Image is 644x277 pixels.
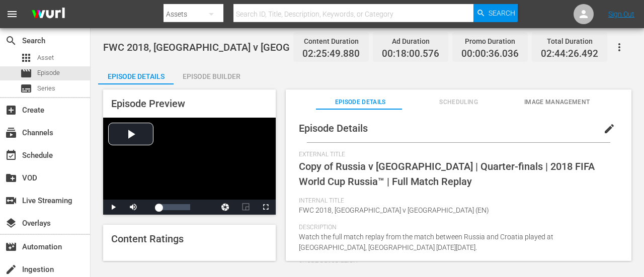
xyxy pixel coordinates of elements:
span: 00:18:00.576 [382,48,439,60]
span: Ingestion [5,263,17,275]
span: FWC 2018, [GEOGRAPHIC_DATA] v [GEOGRAPHIC_DATA] (EN) [299,206,489,214]
button: Fullscreen [256,200,276,215]
span: FWC 2018, [GEOGRAPHIC_DATA] v [GEOGRAPHIC_DATA] (EN) [103,41,380,53]
span: menu [6,8,18,20]
button: Episode Builder [174,64,249,84]
span: External Title [299,151,613,159]
span: 00:00:36.036 [461,48,519,60]
span: Episode Details [316,97,405,108]
span: Schedule [5,149,17,161]
div: Progress Bar [158,204,190,210]
span: Episode [37,68,60,78]
span: Short Description [299,261,613,269]
button: Search [473,4,518,22]
div: Episode Builder [174,64,249,88]
div: Content Duration [302,34,360,48]
span: Asset [20,52,32,64]
span: Overlays [5,217,17,229]
span: Search [489,4,515,22]
button: Mute [123,200,143,215]
span: Watch the full match replay from the match between Russia and Croatia played at [GEOGRAPHIC_DATA]... [299,233,553,251]
button: Episode Details [98,64,174,84]
button: Play [103,200,123,215]
span: Episode [20,67,32,79]
span: Internal Title [299,197,613,205]
span: Search [5,35,17,47]
span: VOD [5,172,17,184]
span: Episode Preview [111,98,185,110]
button: edit [597,117,621,141]
span: Content Ratings [111,233,184,245]
button: Picture-in-Picture [235,200,256,215]
th: Type [103,253,176,277]
div: Total Duration [541,34,598,48]
span: Channels [5,127,17,139]
span: Create [5,104,17,116]
span: Automation [5,241,17,253]
span: Live Streaming [5,195,17,207]
span: Episode Details [299,122,368,134]
img: ans4CAIJ8jUAAAAAAAAAAAAAAAAAAAAAAAAgQb4GAAAAAAAAAAAAAAAAAAAAAAAAJMjXAAAAAAAAAAAAAAAAAAAAAAAAgAT5G... [24,3,72,26]
div: Ad Duration [382,34,439,48]
div: Video Player [103,118,276,215]
span: Description [299,224,613,232]
span: Scheduling [415,97,503,108]
span: 02:25:49.880 [302,48,360,60]
th: Rating [176,253,249,277]
span: Series [20,82,32,95]
div: Promo Duration [461,34,519,48]
span: Image Management [513,97,601,108]
span: Copy of Russia v [GEOGRAPHIC_DATA] | Quarter-finals | 2018 FIFA World Cup Russia™ | Full Match Re... [299,160,595,188]
span: Series [37,83,55,94]
button: Jump To Time [215,200,235,215]
span: Asset [37,53,54,63]
span: edit [603,123,615,135]
a: Sign Out [608,10,634,18]
span: 02:44:26.492 [541,48,598,60]
div: Episode Details [98,64,174,88]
